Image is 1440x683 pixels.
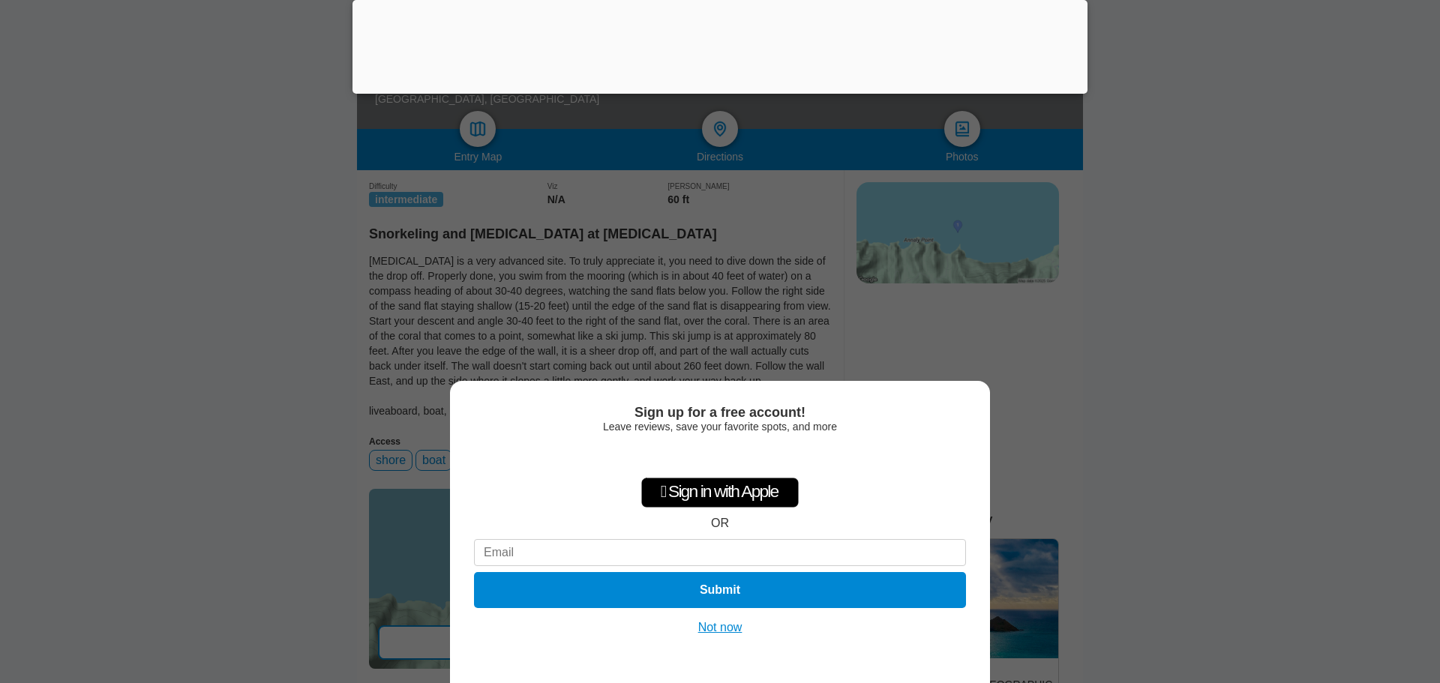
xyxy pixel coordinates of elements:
[474,539,966,566] input: Email
[643,440,796,473] iframe: Sign in with Google Button
[711,517,729,530] div: OR
[474,572,966,608] button: Submit
[474,421,966,433] div: Leave reviews, save your favorite spots, and more
[641,478,799,508] div: Sign in with Apple
[694,620,747,635] button: Not now
[474,405,966,421] div: Sign up for a free account!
